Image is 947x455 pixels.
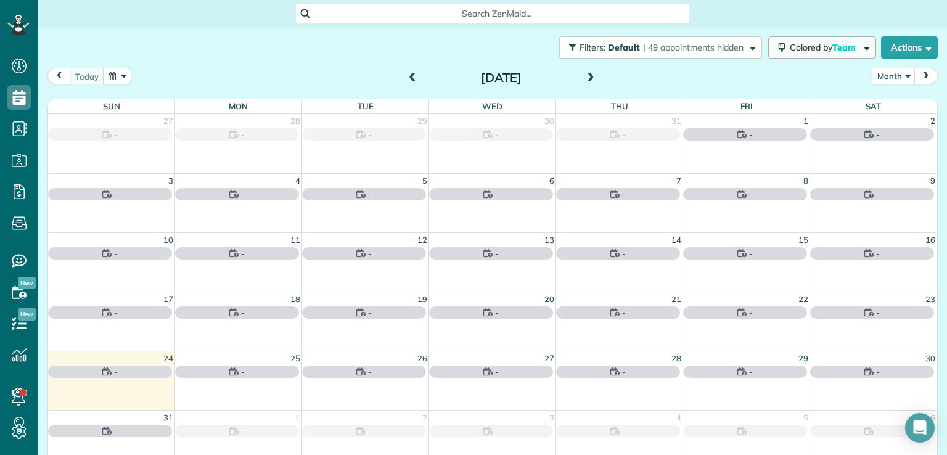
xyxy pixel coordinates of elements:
[289,351,301,366] a: 25
[876,128,880,141] span: -
[495,425,499,437] span: -
[162,114,174,128] a: 27
[749,306,753,319] span: -
[675,174,683,188] a: 7
[162,411,174,425] a: 31
[749,128,753,141] span: -
[368,128,372,141] span: -
[368,425,372,437] span: -
[622,128,626,141] span: -
[622,425,626,437] span: -
[495,128,499,141] span: -
[18,308,36,321] span: New
[114,425,118,437] span: -
[749,247,753,260] span: -
[924,351,937,366] a: 30
[114,128,118,141] span: -
[114,306,118,319] span: -
[622,247,626,260] span: -
[289,292,301,306] a: 18
[424,71,578,84] h2: [DATE]
[768,36,876,59] button: Colored byTeam
[553,36,762,59] a: Filters: Default | 49 appointments hidden
[70,68,104,84] button: today
[797,351,810,366] a: 29
[421,411,428,425] a: 2
[790,42,860,53] span: Colored by
[622,188,626,200] span: -
[802,114,810,128] a: 1
[749,188,753,200] span: -
[358,101,374,111] span: Tue
[114,188,118,200] span: -
[929,114,937,128] a: 2
[241,128,245,141] span: -
[114,247,118,260] span: -
[548,174,555,188] a: 6
[802,174,810,188] a: 8
[543,114,555,128] a: 30
[670,292,683,306] a: 21
[162,351,174,366] a: 24
[797,292,810,306] a: 22
[495,306,499,319] span: -
[559,36,762,59] button: Filters: Default | 49 appointments hidden
[608,42,641,53] span: Default
[162,292,174,306] a: 17
[622,366,626,378] span: -
[368,247,372,260] span: -
[924,292,937,306] a: 23
[643,42,744,53] span: | 49 appointments hidden
[670,233,683,247] a: 14
[929,174,937,188] a: 9
[876,306,880,319] span: -
[914,68,938,84] button: next
[294,174,301,188] a: 4
[241,425,245,437] span: -
[289,114,301,128] a: 28
[167,174,174,188] a: 3
[876,425,880,437] span: -
[241,366,245,378] span: -
[675,411,683,425] a: 4
[103,101,120,111] span: Sun
[866,101,881,111] span: Sat
[929,411,937,425] a: 6
[749,366,753,378] span: -
[241,188,245,200] span: -
[416,292,428,306] a: 19
[416,351,428,366] a: 26
[47,68,71,84] button: prev
[543,351,555,366] a: 27
[622,306,626,319] span: -
[421,174,428,188] a: 5
[876,366,880,378] span: -
[881,36,938,59] button: Actions
[580,42,605,53] span: Filters:
[162,233,174,247] a: 10
[114,366,118,378] span: -
[749,425,753,437] span: -
[416,233,428,247] a: 12
[543,292,555,306] a: 20
[548,411,555,425] a: 3
[543,233,555,247] a: 13
[294,411,301,425] a: 1
[241,247,245,260] span: -
[368,188,372,200] span: -
[495,366,499,378] span: -
[368,306,372,319] span: -
[876,247,880,260] span: -
[832,42,858,53] span: Team
[482,101,502,111] span: Wed
[872,68,916,84] button: Month
[229,101,248,111] span: Mon
[241,306,245,319] span: -
[905,413,935,443] div: Open Intercom Messenger
[416,114,428,128] a: 29
[797,233,810,247] a: 15
[670,114,683,128] a: 31
[924,233,937,247] a: 16
[495,247,499,260] span: -
[802,411,810,425] a: 5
